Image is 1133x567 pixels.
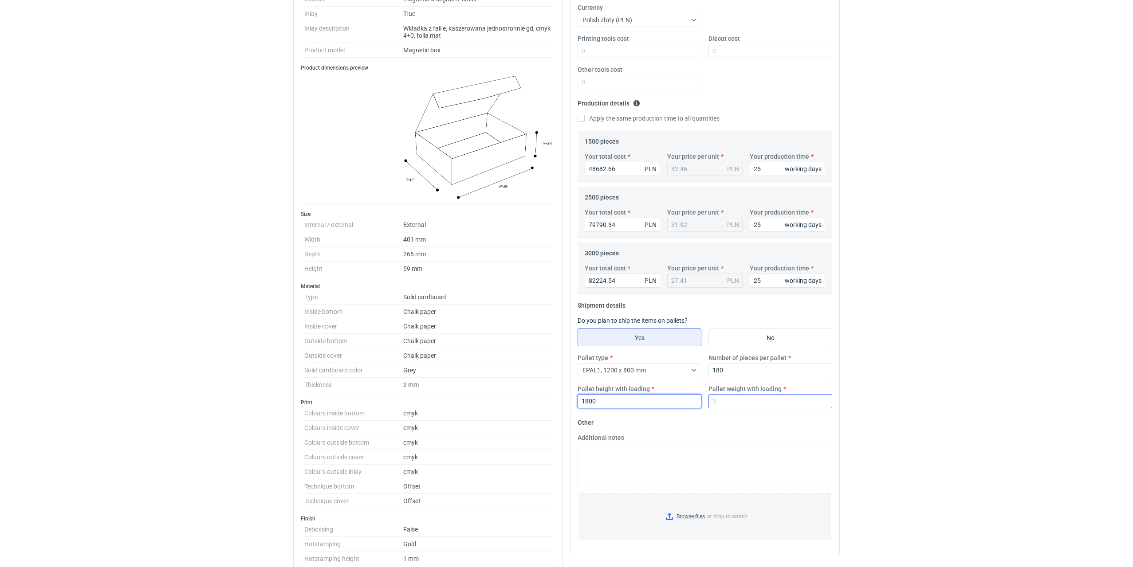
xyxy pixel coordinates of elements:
input: 0 [708,363,832,377]
dt: Colours outside cover [304,450,403,465]
dd: cmyk [403,421,552,435]
dd: 1 mm [403,551,552,566]
dd: Magnetic box [403,43,552,58]
dt: Colours inside bottom [304,406,403,421]
dd: Chalk paper [403,334,552,348]
legend: Shipment details [578,298,626,309]
div: PLN [645,164,657,173]
label: Pallet weight with loading [708,384,782,393]
dd: 59 mm [403,262,552,276]
dt: Internal / external [304,218,403,232]
dt: Depth [304,247,403,262]
dd: 2 mm [403,378,552,392]
legend: 1500 pieces [585,134,619,145]
dd: False [403,522,552,537]
dt: Product model [304,43,403,58]
div: working days [785,164,822,173]
dt: Colours outside bottom [304,435,403,450]
dd: 265 mm [403,247,552,262]
img: magnetic_box [403,75,552,200]
span: EPAL1, 1200 x 800 mm [582,367,646,374]
input: 0 [750,218,825,232]
label: Other tools cost [578,65,622,74]
label: Your total cost [585,208,626,217]
dt: Inlay [304,7,403,21]
dt: Inside cover [304,319,403,334]
dd: cmyk [403,450,552,465]
div: working days [785,220,822,229]
dd: Solid cardboard [403,290,552,305]
label: Pallet type [578,353,608,362]
input: 0 [578,44,701,58]
dd: True [403,7,552,21]
span: Polish złoty (PLN) [582,16,632,23]
input: 0 [750,274,825,288]
label: Additional notes [578,433,624,442]
div: PLN [727,164,739,173]
h3: Material [301,283,555,290]
input: 0 [708,394,832,408]
input: 0 [585,218,660,232]
label: Your price per unit [667,152,719,161]
dt: Outside cover [304,348,403,363]
input: 0 [585,162,660,176]
div: PLN [727,220,739,229]
dt: Inside bottom [304,305,403,319]
legend: Other [578,415,594,426]
div: working days [785,276,822,285]
legend: 2500 pieces [585,190,619,201]
dt: Colours outside inlay [304,465,403,479]
dd: Grey [403,363,552,378]
div: PLN [645,276,657,285]
dd: Offset [403,494,552,508]
div: PLN [645,220,657,229]
h3: Size [301,211,555,218]
dd: cmyk [403,435,552,450]
dt: Debossing [304,522,403,537]
label: Printing tools cost [578,34,629,43]
dd: Offset [403,479,552,494]
dt: Width [304,232,403,247]
input: 0 [585,274,660,288]
label: Your total cost [585,264,626,273]
legend: 3000 pieces [585,246,619,257]
label: Your production time [750,264,809,273]
dt: Solid cardboard color [304,363,403,378]
h3: Print [301,399,555,406]
input: 0 [578,394,701,408]
dd: Chalk paper [403,305,552,319]
label: No [708,328,832,346]
label: Your total cost [585,152,626,161]
dt: Colours inside cover [304,421,403,435]
dd: Wkładka z fali e, kaszerowana jednostronnie gd, cmyk 4+0, folia mat [403,21,552,43]
dt: Technique bottom [304,479,403,494]
dd: cmyk [403,465,552,479]
h3: Finish [301,515,555,522]
dt: Thickness [304,378,403,392]
label: Your production time [750,152,809,161]
label: Apply the same production time to all quantities [578,114,720,123]
dt: Technique cover [304,494,403,508]
label: Number of pieces per pallet [708,353,787,362]
input: 0 [708,44,832,58]
dd: Gold [403,537,552,551]
dt: Height [304,262,403,276]
label: Do you plan to ship the items on pallets? [578,317,688,324]
dt: Hotstamping [304,537,403,551]
input: 0 [578,75,701,89]
label: Pallet height with loading [578,384,650,393]
label: Your price per unit [667,264,719,273]
label: Your production time [750,208,809,217]
div: PLN [727,276,739,285]
dd: External [403,218,552,232]
dd: 401 mm [403,232,552,247]
dt: Outside bottom [304,334,403,348]
dt: Inlay description [304,21,403,43]
legend: Production details [578,96,640,107]
input: 0 [750,162,825,176]
dd: Chalk paper [403,348,552,363]
label: Yes [578,328,701,346]
label: Currency [578,3,603,12]
dd: cmyk [403,406,552,421]
dt: Type [304,290,403,305]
